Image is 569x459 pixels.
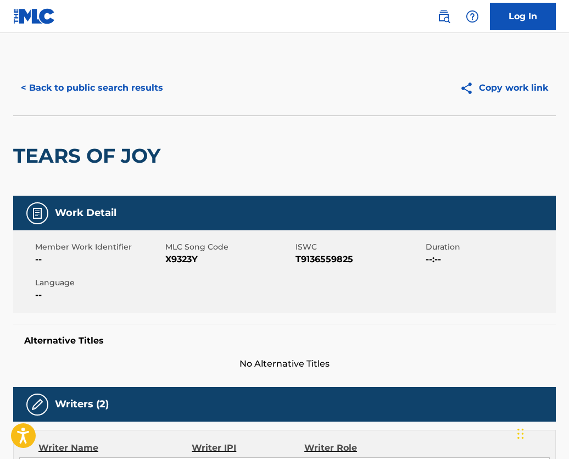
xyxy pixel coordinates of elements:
[31,207,44,220] img: Work Detail
[192,441,304,455] div: Writer IPI
[461,5,483,27] div: Help
[38,441,192,455] div: Writer Name
[35,253,163,266] span: --
[517,417,524,450] div: Drag
[31,398,44,411] img: Writers
[466,10,479,23] img: help
[55,398,109,411] h5: Writers (2)
[460,81,479,95] img: Copy work link
[304,441,406,455] div: Writer Role
[13,8,55,24] img: MLC Logo
[13,143,166,168] h2: TEARS OF JOY
[165,241,293,253] span: MLC Song Code
[426,241,553,253] span: Duration
[165,253,293,266] span: X9323Y
[514,406,569,459] iframe: Chat Widget
[295,253,423,266] span: T9136559825
[35,289,163,302] span: --
[13,357,556,370] span: No Alternative Titles
[13,74,171,102] button: < Back to public search results
[35,241,163,253] span: Member Work Identifier
[437,10,450,23] img: search
[433,5,455,27] a: Public Search
[490,3,556,30] a: Log In
[55,207,116,219] h5: Work Detail
[426,253,553,266] span: --:--
[295,241,423,253] span: ISWC
[452,74,556,102] button: Copy work link
[24,335,545,346] h5: Alternative Titles
[35,277,163,289] span: Language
